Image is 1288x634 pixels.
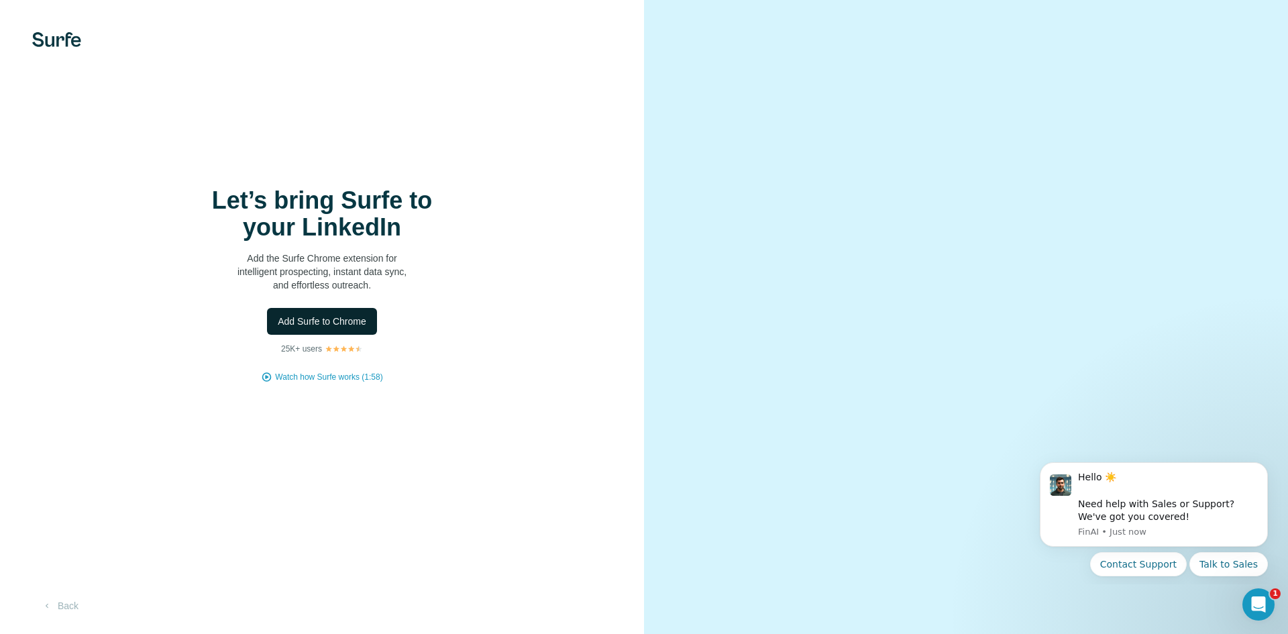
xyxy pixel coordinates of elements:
[1242,588,1275,621] iframe: Intercom live chat
[188,187,456,241] h1: Let’s bring Surfe to your LinkedIn
[32,594,88,618] button: Back
[1020,450,1288,584] iframe: Intercom notifications message
[278,315,366,328] span: Add Surfe to Chrome
[267,308,377,335] button: Add Surfe to Chrome
[281,343,322,355] p: 25K+ users
[1270,588,1281,599] span: 1
[188,252,456,292] p: Add the Surfe Chrome extension for intelligent prospecting, instant data sync, and effortless out...
[32,32,81,47] img: Surfe's logo
[275,371,382,383] button: Watch how Surfe works (1:58)
[325,345,363,353] img: Rating Stars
